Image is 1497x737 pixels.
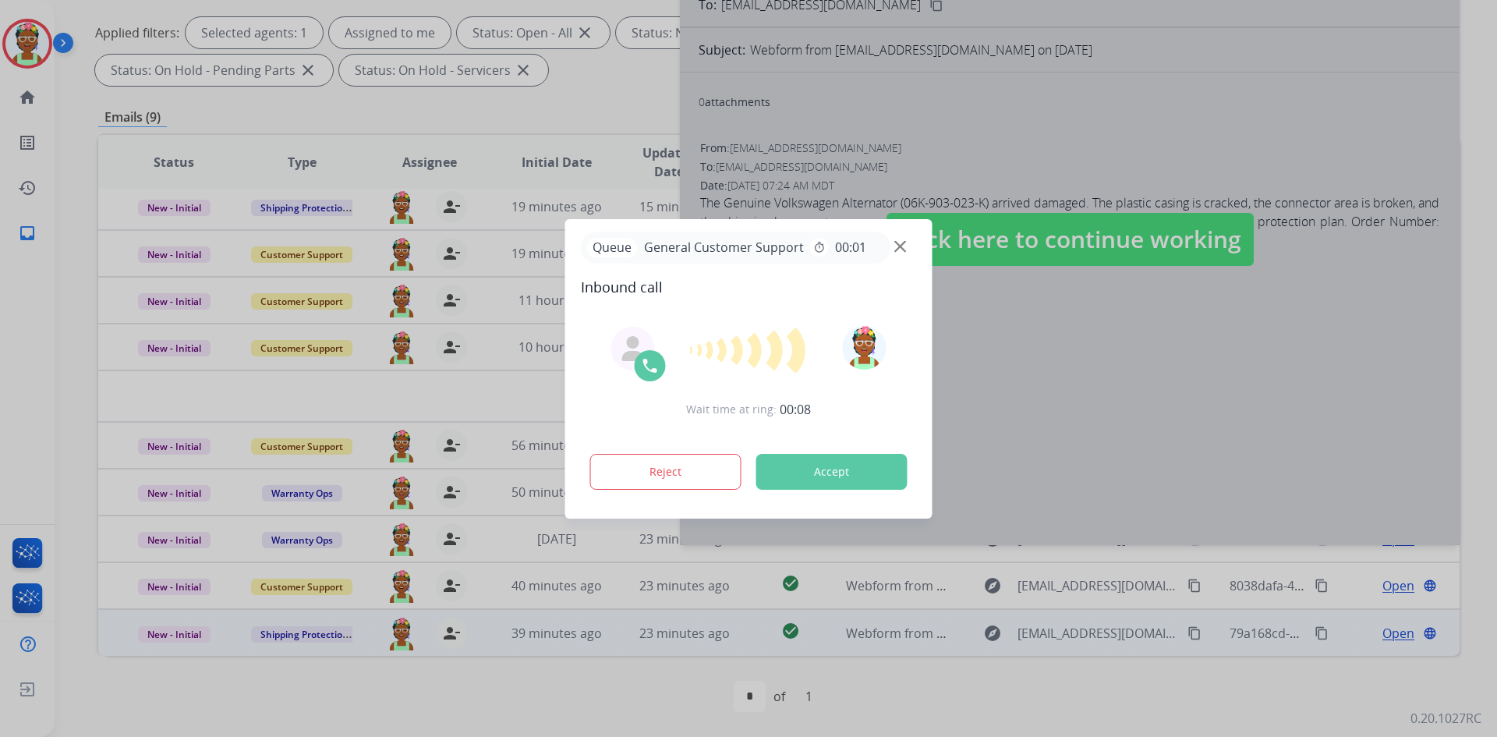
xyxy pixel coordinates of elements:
[842,326,886,370] img: avatar
[756,454,908,490] button: Accept
[835,238,866,257] span: 00:01
[621,336,646,361] img: agent-avatar
[894,240,906,252] img: close-button
[1410,709,1481,728] p: 0.20.1027RC
[587,238,638,257] p: Queue
[780,400,811,419] span: 00:08
[590,454,741,490] button: Reject
[581,276,917,298] span: Inbound call
[686,402,777,417] span: Wait time at ring:
[638,238,810,257] span: General Customer Support
[641,356,660,375] img: call-icon
[813,241,826,253] mat-icon: timer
